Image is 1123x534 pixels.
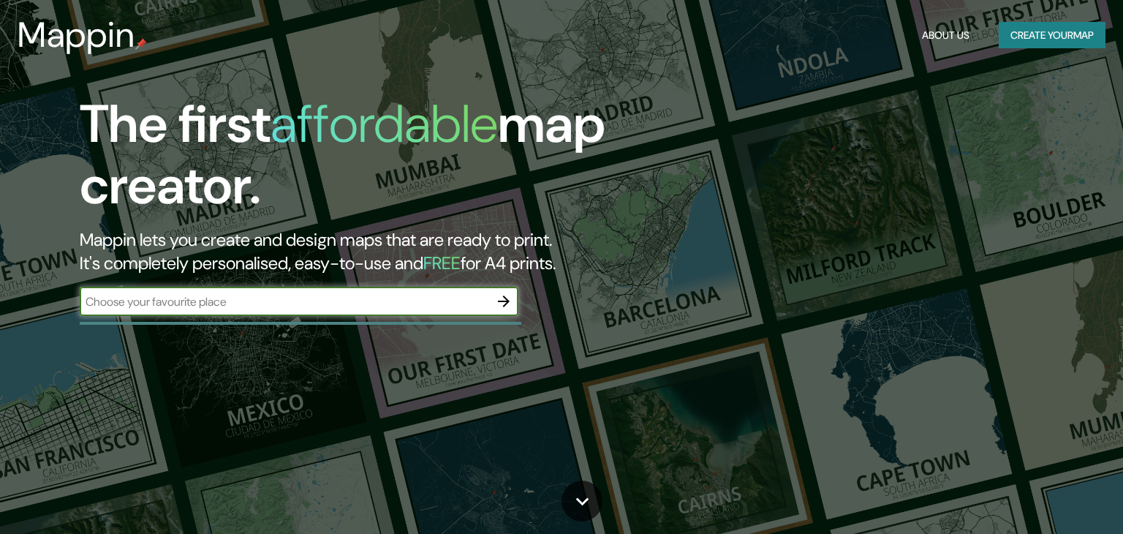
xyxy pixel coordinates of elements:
[999,22,1105,49] button: Create yourmap
[80,293,489,310] input: Choose your favourite place
[80,94,641,228] h1: The first map creator.
[18,15,135,56] h3: Mappin
[423,252,461,274] h5: FREE
[271,90,498,158] h1: affordable
[916,22,975,49] button: About Us
[135,38,147,50] img: mappin-pin
[80,228,641,275] h2: Mappin lets you create and design maps that are ready to print. It's completely personalised, eas...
